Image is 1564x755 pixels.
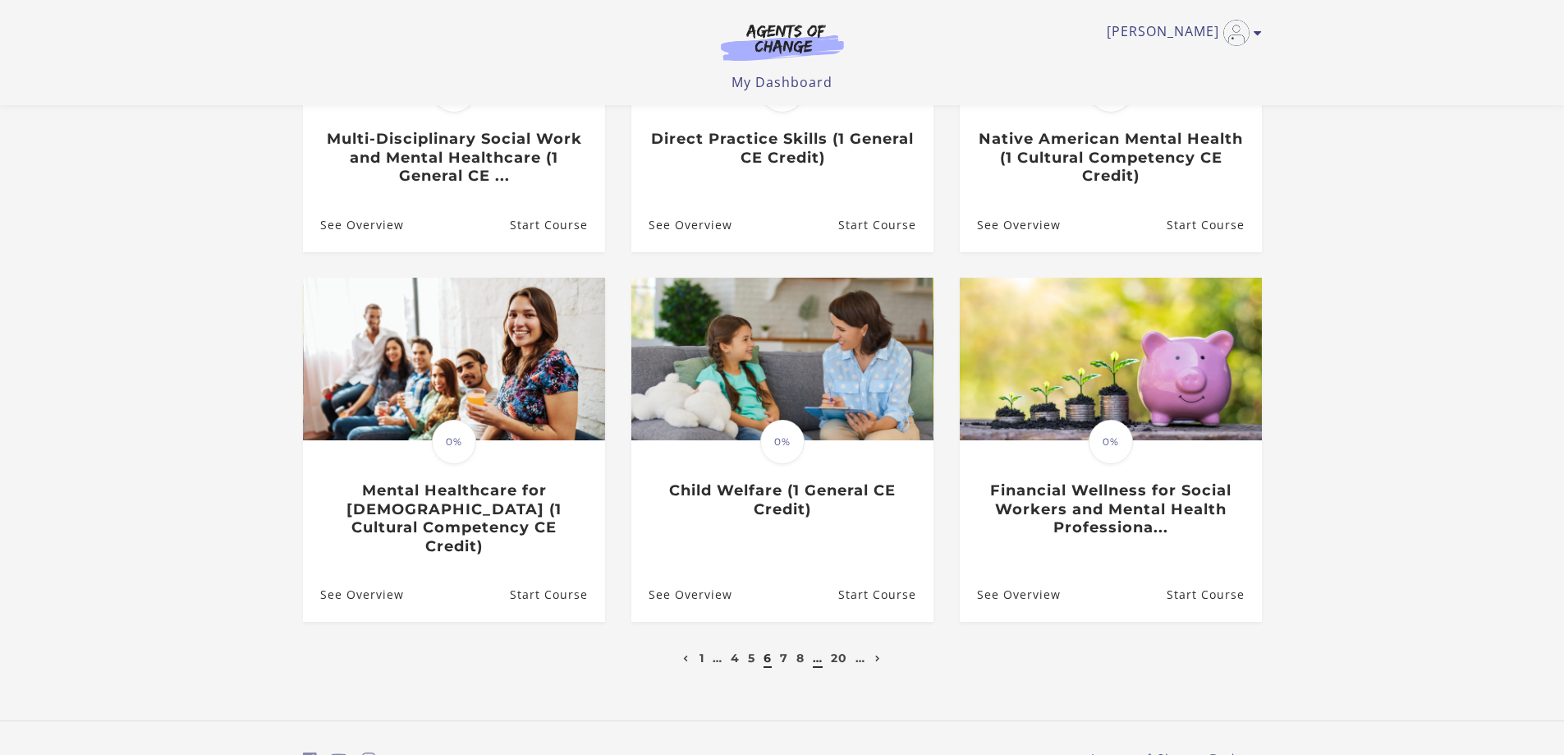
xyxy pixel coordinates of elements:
[509,198,604,251] a: Multi-Disciplinary Social Work and Mental Healthcare (1 General CE ...: Resume Course
[1107,20,1254,46] a: Toggle menu
[679,651,693,665] a: Previous page
[1089,420,1133,464] span: 0%
[1166,198,1261,251] a: Native American Mental Health (1 Cultural Competency CE Credit): Resume Course
[760,68,805,113] span: 0%
[732,73,832,91] a: My Dashboard
[960,569,1061,622] a: Financial Wellness for Social Workers and Mental Health Professiona...: See Overview
[631,569,732,622] a: Child Welfare (1 General CE Credit): See Overview
[813,651,823,665] a: …
[509,569,604,622] a: Mental Healthcare for Latinos (1 Cultural Competency CE Credit): Resume Course
[780,651,788,665] a: 7
[748,651,755,665] a: 5
[432,68,476,113] span: 0%
[960,198,1061,251] a: Native American Mental Health (1 Cultural Competency CE Credit): See Overview
[303,569,404,622] a: Mental Healthcare for Latinos (1 Cultural Competency CE Credit): See Overview
[871,651,885,665] a: Next page
[320,130,587,186] h3: Multi-Disciplinary Social Work and Mental Healthcare (1 General CE ...
[837,198,933,251] a: Direct Practice Skills (1 General CE Credit): Resume Course
[760,420,805,464] span: 0%
[631,198,732,251] a: Direct Practice Skills (1 General CE Credit): See Overview
[704,23,861,61] img: Agents of Change Logo
[831,651,847,665] a: 20
[855,651,865,665] a: …
[977,481,1244,537] h3: Financial Wellness for Social Workers and Mental Health Professiona...
[649,481,915,518] h3: Child Welfare (1 General CE Credit)
[1089,68,1133,113] span: 0%
[1166,569,1261,622] a: Financial Wellness for Social Workers and Mental Health Professiona...: Resume Course
[731,651,740,665] a: 4
[432,420,476,464] span: 0%
[713,651,722,665] a: …
[764,651,772,665] a: 6
[977,130,1244,186] h3: Native American Mental Health (1 Cultural Competency CE Credit)
[303,198,404,251] a: Multi-Disciplinary Social Work and Mental Healthcare (1 General CE ...: See Overview
[320,481,587,555] h3: Mental Healthcare for [DEMOGRAPHIC_DATA] (1 Cultural Competency CE Credit)
[837,569,933,622] a: Child Welfare (1 General CE Credit): Resume Course
[649,130,915,167] h3: Direct Practice Skills (1 General CE Credit)
[699,651,704,665] a: 1
[796,651,805,665] a: 8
